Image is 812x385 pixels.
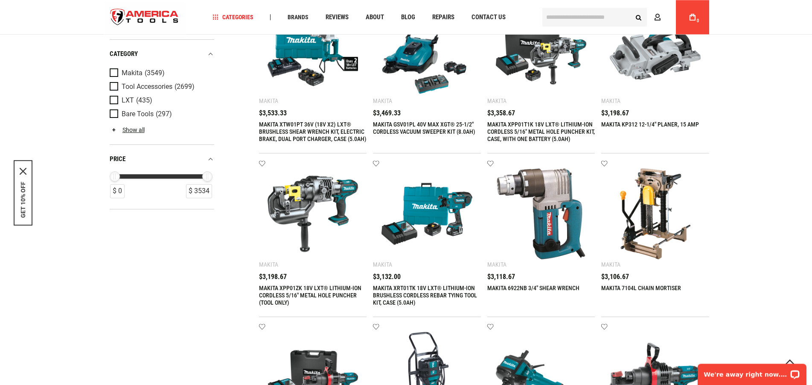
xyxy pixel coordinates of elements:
[322,12,352,23] a: Reviews
[373,121,475,135] a: MAKITA GSV01PL 40V MAX XGT® 25‑1/2" CORDLESS VACUUM SWEEPER KIT (8.0AH)
[103,1,186,33] a: store logo
[487,110,515,117] span: $3,358.67
[110,96,212,105] a: LXT (435)
[259,110,287,117] span: $3,533.33
[601,273,629,280] span: $3,106.67
[259,261,278,268] div: Makita
[381,168,472,259] img: MAKITA XRT01TK 18V LXT® LITHIUM-ION BRUSHLESS CORDLESS REBAR TYING TOOL KIT, CASE (5.0AH)
[259,97,278,104] div: Makita
[268,5,358,96] img: MAKITA XTW01PT 36V (18V X2) LXT® BRUSHLESS SHEAR WRENCH KIT, ELECTRIC BRAKE, DUAL PORT CHARGER, C...
[366,14,384,21] span: About
[122,97,134,104] span: LXT
[156,110,172,118] span: (297)
[692,358,812,385] iframe: LiveChat chat widget
[326,14,349,21] span: Reviews
[401,14,415,21] span: Blog
[601,261,620,268] div: Makita
[432,14,454,21] span: Repairs
[397,12,419,23] a: Blog
[284,12,312,23] a: Brands
[601,285,681,291] a: MAKITA 7104L CHAIN MORTISER
[110,82,212,91] a: Tool Accessories (2699)
[428,12,458,23] a: Repairs
[631,9,647,25] button: Search
[175,83,195,90] span: (2699)
[122,69,143,77] span: Makita
[110,68,212,78] a: Makita (3549)
[373,110,401,117] span: $3,469.33
[487,285,579,291] a: MAKITA 6922NB 3/4" SHEAR WRENCH
[209,12,257,23] a: Categories
[373,285,477,306] a: MAKITA XRT01TK 18V LXT® LITHIUM-ION BRUSHLESS CORDLESS REBAR TYING TOOL KIT, CASE (5.0AH)
[697,18,699,23] span: 0
[259,285,361,306] a: MAKITA XPP01ZK 18V LXT® LITHIUM-ION CORDLESS 5/16" METAL HOLE PUNCHER (TOOL ONLY)
[471,14,506,21] span: Contact Us
[601,121,699,128] a: MAKITA KP312 12-1/4" PLANER, 15 AMP
[20,168,26,174] button: Close
[259,273,287,280] span: $3,198.67
[268,168,358,259] img: MAKITA XPP01ZK 18V LXT® LITHIUM-ION CORDLESS 5/16
[136,97,152,104] span: (435)
[487,121,595,142] a: MAKITA XPP01T1K 18V LXT® LITHIUM-ION CORDLESS 5/16" METAL HOLE PUNCHER KIT, CASE, WITH ONE BATTER...
[601,110,629,117] span: $3,198.67
[610,5,701,96] img: MAKITA KP312 12-1/4
[103,1,186,33] img: America Tools
[145,69,165,76] span: (3549)
[20,168,26,174] svg: close icon
[110,126,145,133] a: Show all
[373,273,401,280] span: $3,132.00
[487,261,506,268] div: Makita
[186,184,212,198] div: $ 3534
[487,97,506,104] div: Makita
[496,168,587,259] img: MAKITA 6922NB 3/4
[601,97,620,104] div: Makita
[487,273,515,280] span: $3,118.67
[468,12,509,23] a: Contact Us
[122,110,154,118] span: Bare Tools
[110,153,214,165] div: price
[373,97,392,104] div: Makita
[212,14,253,20] span: Categories
[110,109,212,119] a: Bare Tools (297)
[496,5,587,96] img: MAKITA XPP01T1K 18V LXT® LITHIUM-ION CORDLESS 5/16
[362,12,388,23] a: About
[288,14,309,20] span: Brands
[610,168,701,259] img: MAKITA 7104L CHAIN MORTISER
[122,83,172,91] span: Tool Accessories
[381,5,472,96] img: MAKITA GSV01PL 40V MAX XGT® 25‑1/2
[110,39,214,209] div: Product Filters
[110,48,214,60] div: category
[20,181,26,217] button: GET 10% OFF
[259,121,367,142] a: MAKITA XTW01PT 36V (18V X2) LXT® BRUSHLESS SHEAR WRENCH KIT, ELECTRIC BRAKE, DUAL PORT CHARGER, C...
[373,261,392,268] div: Makita
[110,184,125,198] div: $ 0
